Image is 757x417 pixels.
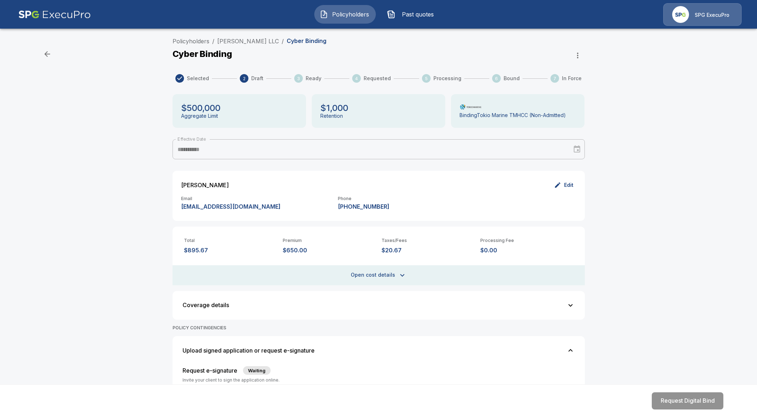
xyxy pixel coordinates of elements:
p: Processing Fee [480,238,573,243]
button: Policyholders IconPolicyholders [314,5,376,24]
span: Policyholders [331,10,370,19]
li: / [212,37,214,45]
a: Policyholders [173,38,209,45]
p: Premium [283,238,376,243]
img: Carrier Logo [460,103,482,111]
p: Cyber Binding [287,38,326,44]
span: Draft [251,75,263,82]
img: Agency Icon [672,6,689,23]
p: Retention [320,113,343,119]
text: 3 [297,76,300,81]
button: Open cost details [173,265,585,285]
p: Phone [338,197,389,201]
p: $0.00 [480,247,573,254]
p: $500,000 [181,103,220,113]
div: Upload signed application or request e-signature [183,347,566,354]
p: $1,000 [320,103,348,113]
a: Agency IconSPG ExecuPro [663,3,742,26]
text: 4 [355,76,358,81]
p: $895.67 [184,247,277,254]
p: Cyber Binding [173,49,232,59]
p: [PHONE_NUMBER] [338,204,389,209]
p: Binding Tokio Marine TMHCC (Non-Admitted) [460,112,566,118]
p: Aggregate Limit [181,113,218,119]
p: Invite your client to sign the application online. [183,378,280,383]
text: 7 [553,76,556,81]
a: [PERSON_NAME] LLC [217,38,279,45]
span: Ready [306,75,321,82]
p: Request e-signature [183,367,237,374]
button: Coverage details [177,295,581,315]
p: [EMAIL_ADDRESS][DOMAIN_NAME] [181,204,281,209]
button: Past quotes IconPast quotes [382,5,443,24]
span: Past quotes [398,10,438,19]
button: Upload signed application or request e-signature [177,340,581,360]
span: Requested [364,75,391,82]
div: Coverage details [183,302,566,308]
text: 5 [425,76,427,81]
nav: breadcrumb [173,37,326,45]
p: Email [181,197,281,201]
span: Bound [504,75,520,82]
p: $20.67 [382,247,475,254]
span: In Force [562,75,582,82]
img: Policyholders Icon [320,10,328,19]
img: AA Logo [18,3,91,26]
button: Edit [553,179,576,191]
label: Effective Date [178,136,206,142]
li: / [282,37,284,45]
text: 2 [243,76,245,81]
p: POLICY CONTINGENCIES [173,325,585,331]
p: SPG ExecuPro [695,11,729,19]
p: Taxes/Fees [382,238,475,243]
span: Processing [433,75,461,82]
text: 6 [495,76,498,81]
span: Selected [187,75,209,82]
img: Past quotes Icon [387,10,396,19]
p: Total [184,238,277,243]
p: [PERSON_NAME] [181,182,229,188]
p: $650.00 [283,247,376,254]
span: Waiting [244,368,270,373]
